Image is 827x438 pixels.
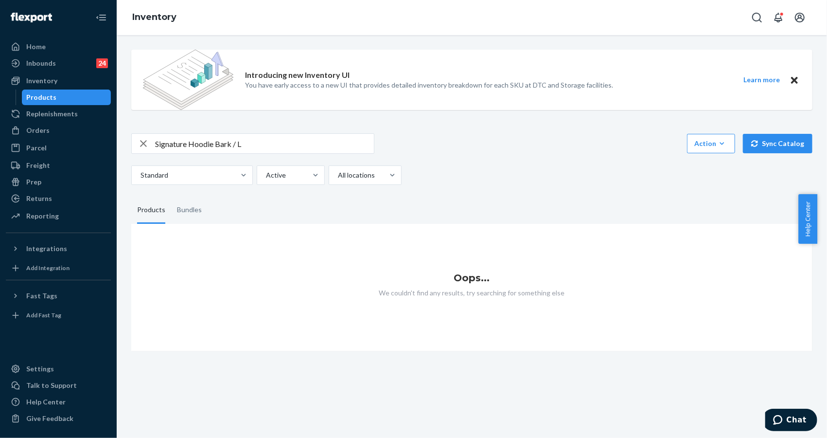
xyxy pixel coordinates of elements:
a: Products [22,90,111,105]
p: Introducing new Inventory UI [245,70,350,81]
input: Active [265,170,266,180]
div: Products [27,92,57,102]
a: Replenishments [6,106,111,122]
div: Talk to Support [26,381,77,390]
div: Settings [26,364,54,374]
button: Talk to Support [6,378,111,393]
div: Prep [26,177,41,187]
input: Standard [140,170,141,180]
a: Orders [6,123,111,138]
button: Help Center [798,194,817,244]
p: You have early access to a new UI that provides detailed inventory breakdown for each SKU at DTC ... [245,80,613,90]
a: Inbounds24 [6,55,111,71]
a: Parcel [6,140,111,156]
div: Replenishments [26,109,78,119]
div: Reporting [26,211,59,221]
img: Flexport logo [11,13,52,22]
div: Inbounds [26,58,56,68]
a: Prep [6,174,111,190]
div: Orders [26,126,50,135]
div: Returns [26,194,52,203]
a: Add Integration [6,260,111,276]
input: All locations [337,170,338,180]
div: Integrations [26,244,67,254]
button: Open Search Box [747,8,767,27]
div: Parcel [26,143,47,153]
div: Home [26,42,46,52]
a: Freight [6,158,111,173]
button: Action [687,134,735,153]
div: Add Integration [26,264,70,272]
div: Give Feedback [26,414,73,423]
button: Integrations [6,241,111,256]
button: Learn more [738,74,786,86]
div: Help Center [26,397,66,407]
button: Open notifications [769,8,788,27]
a: Settings [6,361,111,377]
div: Freight [26,161,50,170]
ol: breadcrumbs [124,3,184,32]
button: Give Feedback [6,411,111,426]
h1: Oops... [131,273,812,283]
div: Add Fast Tag [26,311,61,319]
button: Close Navigation [91,8,111,27]
a: Reporting [6,208,111,224]
iframe: Opens a widget where you can chat to one of our agents [765,409,817,433]
div: Inventory [26,76,57,86]
a: Home [6,39,111,55]
div: Fast Tags [26,291,57,301]
p: We couldn't find any results, try searching for something else [131,288,812,298]
input: Search inventory by name or sku [155,134,374,153]
a: Inventory [6,73,111,89]
div: Products [137,197,165,224]
img: new-reports-banner-icon.82668bd98b6a51aee86340f2a7b77ae3.png [143,50,233,110]
button: Close [788,74,801,86]
div: 24 [96,58,108,68]
a: Returns [6,191,111,206]
a: Add Fast Tag [6,308,111,323]
button: Sync Catalog [743,134,812,153]
div: Action [694,139,728,148]
div: Bundles [177,197,202,224]
button: Fast Tags [6,288,111,304]
a: Help Center [6,394,111,410]
a: Inventory [132,12,176,22]
button: Open account menu [790,8,809,27]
